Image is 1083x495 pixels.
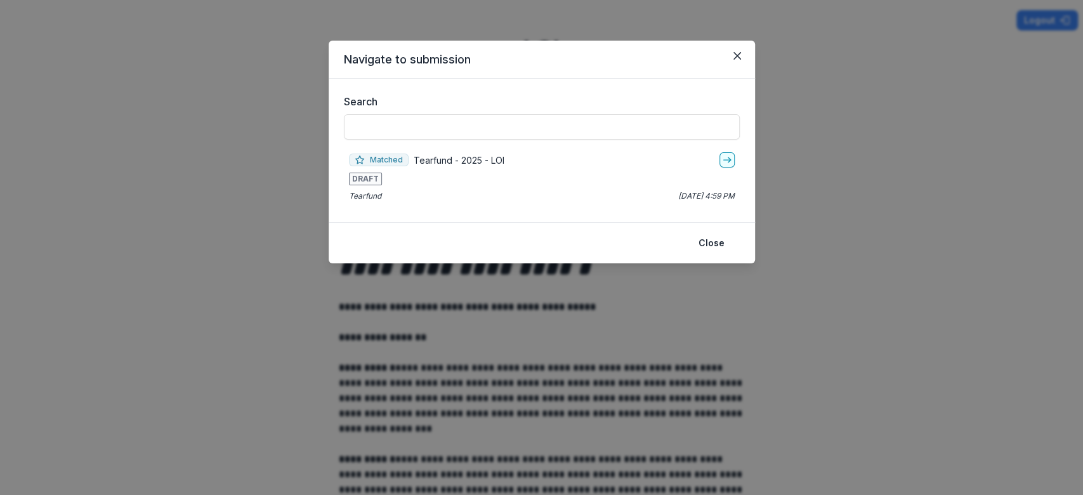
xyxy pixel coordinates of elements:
button: Close [727,46,747,66]
header: Navigate to submission [329,41,755,79]
p: [DATE] 4:59 PM [678,190,735,202]
p: Tearfund [349,190,381,202]
a: go-to [719,152,735,168]
button: Close [691,233,732,253]
p: Tearfund - 2025 - LOI [414,154,504,167]
label: Search [344,94,732,109]
span: DRAFT [349,173,382,185]
span: Matched [349,154,409,166]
